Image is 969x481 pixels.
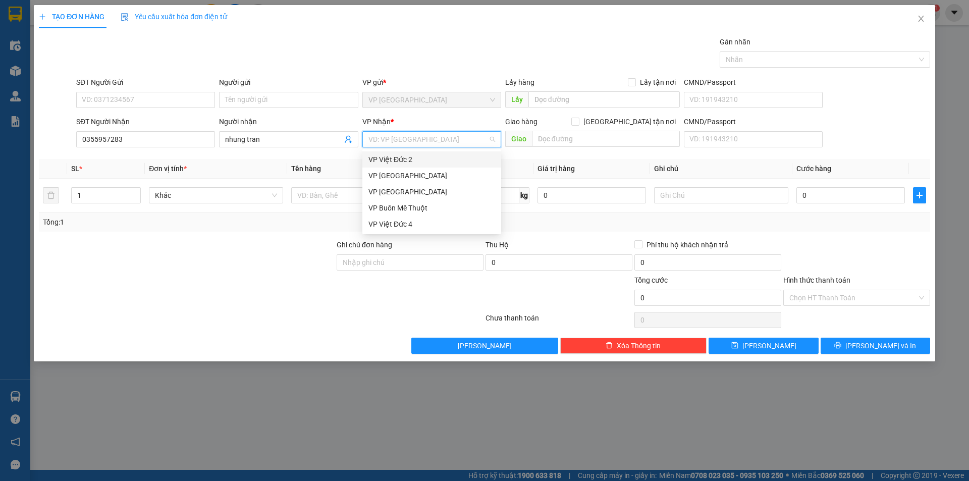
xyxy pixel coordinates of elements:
[913,187,926,203] button: plus
[411,338,558,354] button: [PERSON_NAME]
[368,186,495,197] div: VP [GEOGRAPHIC_DATA]
[821,338,930,354] button: printer[PERSON_NAME] và In
[219,77,358,88] div: Người gửi
[362,77,501,88] div: VP gửi
[362,151,501,168] div: VP Việt Đức 2
[650,159,792,179] th: Ghi chú
[532,131,680,147] input: Dọc đường
[362,184,501,200] div: VP Sài Gòn
[654,187,788,203] input: Ghi Chú
[362,168,501,184] div: VP Thủ Đức
[505,118,537,126] span: Giao hàng
[219,116,358,127] div: Người nhận
[606,342,613,350] span: delete
[458,340,512,351] span: [PERSON_NAME]
[149,165,187,173] span: Đơn vị tính
[519,187,529,203] span: kg
[560,338,707,354] button: deleteXóa Thông tin
[121,13,129,21] img: icon
[76,116,215,127] div: SĐT Người Nhận
[834,342,841,350] span: printer
[709,338,818,354] button: save[PERSON_NAME]
[636,77,680,88] span: Lấy tận nơi
[642,239,732,250] span: Phí thu hộ khách nhận trả
[43,217,374,228] div: Tổng: 1
[337,254,483,271] input: Ghi chú đơn hàng
[684,116,823,127] div: CMND/Passport
[368,170,495,181] div: VP [GEOGRAPHIC_DATA]
[617,340,661,351] span: Xóa Thông tin
[505,91,528,108] span: Lấy
[537,165,575,173] span: Giá trị hàng
[344,135,352,143] span: user-add
[796,165,831,173] span: Cước hàng
[486,241,509,249] span: Thu Hộ
[720,38,750,46] label: Gán nhãn
[155,188,277,203] span: Khác
[291,187,425,203] input: VD: Bàn, Ghế
[917,15,925,23] span: close
[913,191,926,199] span: plus
[505,78,534,86] span: Lấy hàng
[368,92,495,108] span: VP Thủ Đức
[742,340,796,351] span: [PERSON_NAME]
[684,77,823,88] div: CMND/Passport
[362,118,391,126] span: VP Nhận
[71,165,79,173] span: SL
[505,131,532,147] span: Giao
[368,219,495,230] div: VP Việt Đức 4
[907,5,935,33] button: Close
[362,216,501,232] div: VP Việt Đức 4
[121,13,227,21] span: Yêu cầu xuất hóa đơn điện tử
[368,154,495,165] div: VP Việt Đức 2
[43,187,59,203] button: delete
[368,202,495,213] div: VP Buôn Mê Thuột
[39,13,46,20] span: plus
[634,276,668,284] span: Tổng cước
[731,342,738,350] span: save
[362,200,501,216] div: VP Buôn Mê Thuột
[579,116,680,127] span: [GEOGRAPHIC_DATA] tận nơi
[337,241,392,249] label: Ghi chú đơn hàng
[783,276,850,284] label: Hình thức thanh toán
[528,91,680,108] input: Dọc đường
[484,312,633,330] div: Chưa thanh toán
[537,187,646,203] input: 0
[845,340,916,351] span: [PERSON_NAME] và In
[291,165,321,173] span: Tên hàng
[76,77,215,88] div: SĐT Người Gửi
[39,13,104,21] span: TẠO ĐƠN HÀNG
